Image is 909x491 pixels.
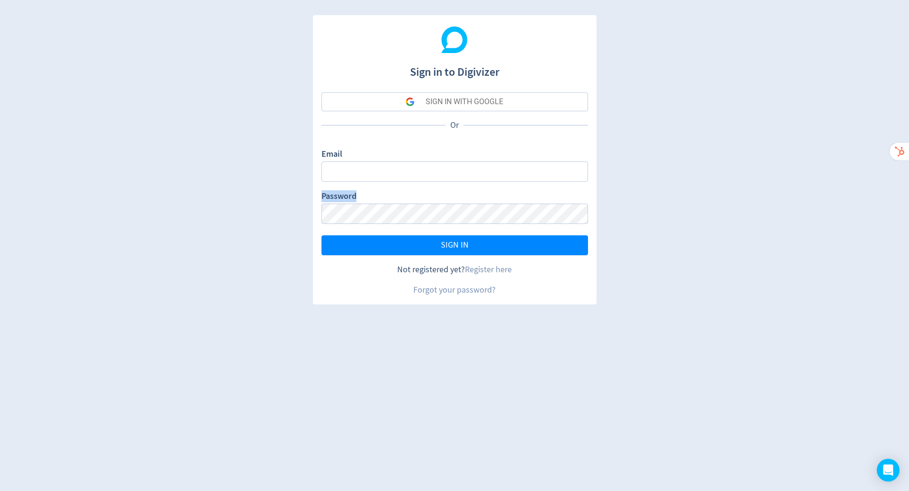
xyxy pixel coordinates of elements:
img: Digivizer Logo [441,27,468,53]
div: SIGN IN WITH GOOGLE [426,92,503,111]
div: Open Intercom Messenger [877,459,900,482]
button: SIGN IN [321,235,588,255]
label: Password [321,190,356,204]
button: SIGN IN WITH GOOGLE [321,92,588,111]
h1: Sign in to Digivizer [321,56,588,80]
label: Email [321,148,342,161]
a: Forgot your password? [413,285,496,295]
span: SIGN IN [441,241,469,250]
div: Not registered yet? [321,264,588,276]
a: Register here [465,264,512,275]
p: Or [446,119,463,131]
